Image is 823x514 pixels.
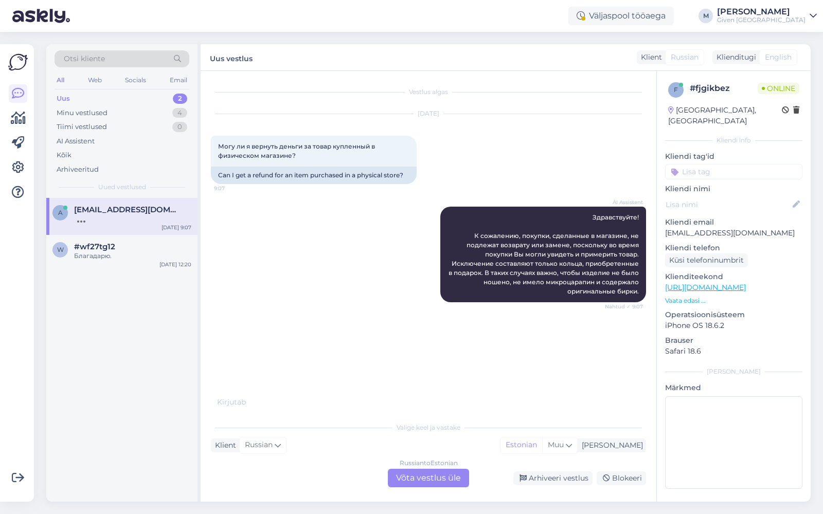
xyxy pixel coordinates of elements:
div: Estonian [500,437,542,453]
div: [DATE] 12:20 [159,261,191,268]
div: [PERSON_NAME] [578,440,643,451]
div: 4 [172,108,187,118]
div: Kliendi info [665,136,802,145]
span: A [58,209,63,216]
p: Operatsioonisüsteem [665,309,802,320]
span: 9:07 [214,185,253,192]
div: Tiimi vestlused [57,122,107,132]
span: f [674,86,678,94]
span: Muu [548,440,564,449]
p: Kliendi nimi [665,183,802,194]
div: [PERSON_NAME] [717,8,806,16]
img: Askly Logo [8,52,28,72]
div: Vestlus algas [211,87,646,97]
div: Valige keel ja vastake [211,423,646,432]
div: Minu vestlused [57,108,108,118]
p: Vaata edasi ... [665,296,802,305]
input: Lisa tag [665,164,802,179]
span: Здравствуйте! К сожалению, покупки, сделанные в магазине, не подлежат возврату или замене, поскол... [449,213,640,295]
span: Anastassia.kostyuchenko@gmail.com [74,205,181,214]
div: All [55,74,66,87]
div: [PERSON_NAME] [665,367,802,376]
div: [DATE] 9:07 [162,224,191,231]
span: AI Assistent [604,198,643,206]
div: Russian to Estonian [400,458,458,468]
div: # fjgikbez [690,82,758,95]
div: 0 [172,122,187,132]
span: English [765,52,792,63]
a: [URL][DOMAIN_NAME] [665,283,746,292]
div: Given [GEOGRAPHIC_DATA] [717,16,806,24]
p: Märkmed [665,382,802,393]
div: Blokeeri [597,471,646,485]
div: Arhiveeritud [57,164,99,175]
a: [PERSON_NAME]Given [GEOGRAPHIC_DATA] [717,8,817,24]
div: 2 [173,94,187,104]
div: Благадарю. [74,251,191,261]
span: w [57,246,64,253]
span: Могу ли я вернуть деньги за товар купленный в физическом магазине? [218,142,377,159]
span: Uued vestlused [98,182,146,192]
div: Uus [57,94,70,104]
div: [GEOGRAPHIC_DATA], [GEOGRAPHIC_DATA] [668,105,782,126]
div: Email [168,74,189,87]
div: Klient [637,52,662,63]
span: Otsi kliente [64,53,105,64]
span: Online [758,83,799,94]
div: Web [86,74,104,87]
span: . [246,397,247,407]
span: #wf27tg12 [74,242,115,251]
div: Klient [211,440,236,451]
div: Võta vestlus üle [388,469,469,487]
div: Can I get a refund for an item purchased in a physical store? [211,167,417,184]
p: [EMAIL_ADDRESS][DOMAIN_NAME] [665,228,802,238]
p: Kliendi tag'id [665,151,802,162]
div: Väljaspool tööaega [568,7,674,25]
div: Socials [123,74,148,87]
span: Russian [245,439,273,451]
p: Klienditeekond [665,271,802,282]
label: Uus vestlus [210,50,253,64]
div: Arhiveeri vestlus [513,471,593,485]
div: Küsi telefoninumbrit [665,253,748,267]
div: [DATE] [211,109,646,118]
p: iPhone OS 18.6.2 [665,320,802,331]
p: Brauser [665,335,802,346]
div: M [699,9,713,23]
input: Lisa nimi [666,199,791,210]
p: Kliendi telefon [665,243,802,253]
p: Kliendi email [665,217,802,228]
span: Russian [671,52,699,63]
div: AI Assistent [57,136,95,146]
div: Kõik [57,150,71,160]
div: Klienditugi [712,52,756,63]
span: Nähtud ✓ 9:07 [604,303,643,310]
p: Safari 18.6 [665,346,802,357]
div: Kirjutab [211,397,646,408]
